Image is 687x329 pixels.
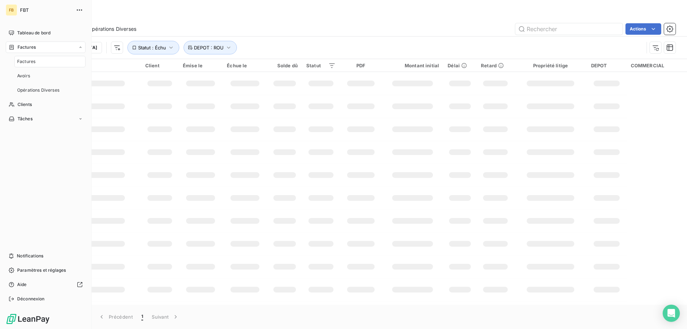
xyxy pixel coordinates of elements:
button: Actions [625,23,661,35]
div: Montant initial [386,63,439,68]
span: Factures [18,44,36,50]
a: Aide [6,279,86,290]
span: Notifications [17,253,43,259]
div: Client [145,63,174,68]
span: Opérations Diverses [17,87,59,93]
span: FBT [20,7,72,13]
div: PDF [344,63,377,68]
input: Rechercher [515,23,623,35]
span: Paramètres et réglages [17,267,66,274]
button: Statut : Échu [127,41,179,54]
span: Déconnexion [17,296,45,302]
div: Statut [306,63,336,68]
span: Statut : Échu [138,45,166,50]
span: Factures [17,58,35,65]
span: Tâches [18,116,33,122]
div: Open Intercom Messenger [663,305,680,322]
div: Propriété litige [518,63,583,68]
div: DEPOT [591,63,622,68]
div: COMMERCIAL [631,63,683,68]
button: 1 [137,309,147,324]
span: Avoirs [17,73,30,79]
div: Délai [448,63,472,68]
span: Tableau de bord [17,30,50,36]
span: Clients [18,101,32,108]
button: Suivant [147,309,184,324]
button: DEPOT : ROU [184,41,237,54]
div: Solde dû [272,63,298,68]
span: DEPOT : ROU [194,45,224,50]
span: 1 [141,313,143,320]
div: Échue le [227,63,263,68]
div: Retard [481,63,510,68]
span: Aide [17,281,27,288]
div: Émise le [183,63,218,68]
div: FB [6,4,17,16]
button: Précédent [94,309,137,324]
img: Logo LeanPay [6,313,50,325]
span: Opérations Diverses [88,25,136,33]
